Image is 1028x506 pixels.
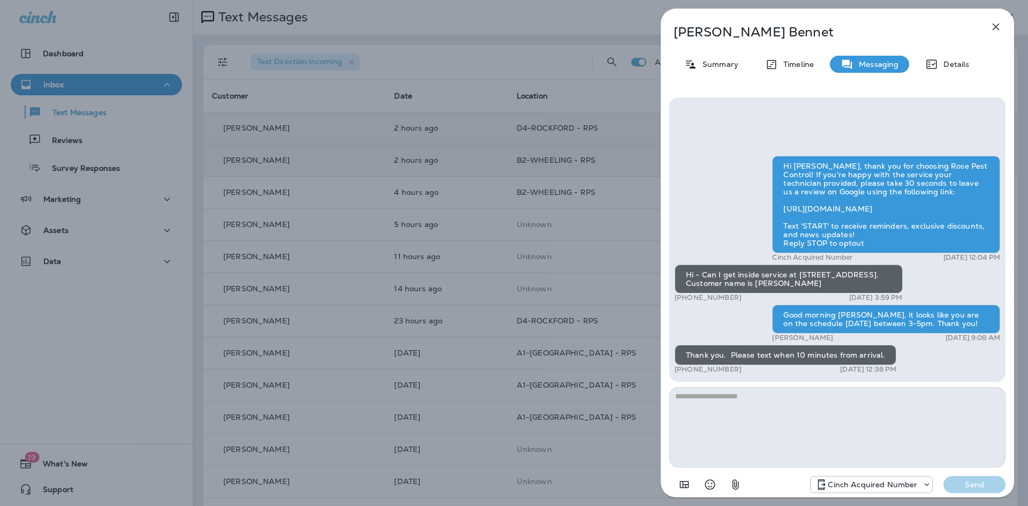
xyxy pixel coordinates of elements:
[840,365,896,374] p: [DATE] 12:38 PM
[772,156,1000,253] div: Hi [PERSON_NAME], thank you for choosing Rose Pest Control! If you're happy with the service your...
[811,478,932,491] div: +1 (224) 344-8646
[675,365,742,374] p: [PHONE_NUMBER]
[697,60,738,69] p: Summary
[675,345,896,365] div: Thank you. Please text when 10 minutes from arrival.
[675,265,903,293] div: Hi - Can I get inside service at [STREET_ADDRESS]. Customer name is [PERSON_NAME]
[778,60,814,69] p: Timeline
[938,60,969,69] p: Details
[674,25,966,40] p: [PERSON_NAME] Bennet
[943,253,1000,262] p: [DATE] 12:04 PM
[946,334,1000,342] p: [DATE] 9:08 AM
[772,334,833,342] p: [PERSON_NAME]
[674,474,695,495] button: Add in a premade template
[772,253,852,262] p: Cinch Acquired Number
[772,305,1000,334] div: Good morning [PERSON_NAME], it looks like you are on the schedule [DATE] between 3-5pm. Thank you!
[699,474,721,495] button: Select an emoji
[849,293,903,302] p: [DATE] 3:59 PM
[853,60,898,69] p: Messaging
[675,293,742,302] p: [PHONE_NUMBER]
[828,480,917,489] p: Cinch Acquired Number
